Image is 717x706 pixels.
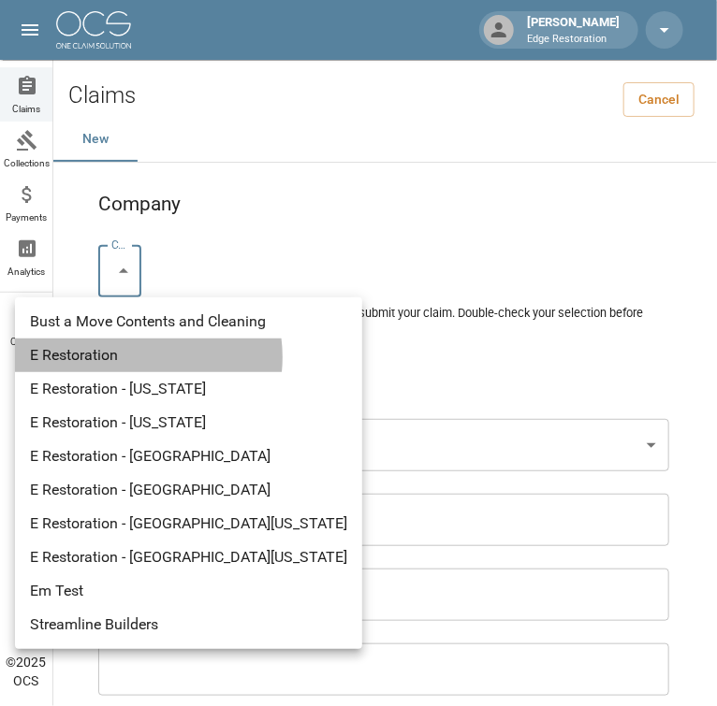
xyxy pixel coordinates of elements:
[15,540,362,574] li: E Restoration - [GEOGRAPHIC_DATA][US_STATE]
[15,608,362,641] li: Streamline Builders
[15,339,362,372] li: E Restoration
[15,507,362,540] li: E Restoration - [GEOGRAPHIC_DATA][US_STATE]
[15,473,362,507] li: E Restoration - [GEOGRAPHIC_DATA]
[15,574,362,608] li: Em Test
[15,372,362,406] li: E Restoration - [US_STATE]
[15,406,362,439] li: E Restoration - [US_STATE]
[15,305,362,339] li: Bust a Move Contents and Cleaning
[15,439,362,473] li: E Restoration - [GEOGRAPHIC_DATA]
